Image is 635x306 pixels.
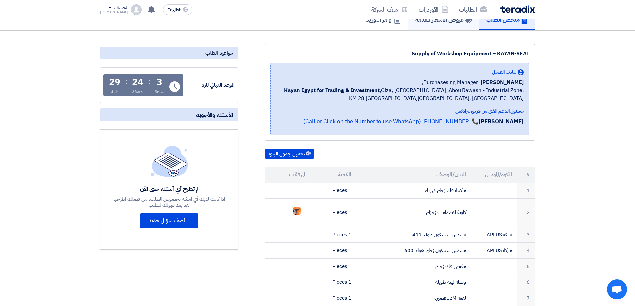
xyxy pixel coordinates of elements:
[357,290,472,306] td: لقمه 12Mقصيره
[408,9,479,30] a: عروض الأسعار المقدمة
[357,227,472,243] td: مسدس سيليكون هواء 400
[270,50,529,58] div: Supply of Workshop Equipment – KAYAN-SEAT
[357,274,472,290] td: وصله لينه طويله
[125,76,127,88] div: :
[479,9,535,30] a: ملخص الطلب
[276,86,524,102] span: Giza, [GEOGRAPHIC_DATA] ,Abou Rawash - Industrial Zone. KM 28 [GEOGRAPHIC_DATA][GEOGRAPHIC_DATA],...
[492,69,516,76] span: بيانات العميل
[265,149,314,159] button: تحميل جدول البنود
[132,88,143,95] div: دقيقة
[517,198,535,227] td: 2
[471,227,517,243] td: ماركة APLUS
[357,183,472,198] td: ماكينة فك زجاج كهرباء
[481,78,524,86] span: [PERSON_NAME]
[167,8,181,12] span: English
[151,146,188,177] img: empty_state_list.svg
[366,16,401,23] h5: أوامر التوريد
[113,196,226,208] div: اذا كانت لديك أي اسئلة بخصوص الطلب, من فضلك اطرحها هنا بعد قبولك للطلب
[359,9,408,30] a: أوامر التوريد
[114,5,128,11] div: الحساب
[486,16,528,23] h5: ملخص الطلب
[284,86,381,94] b: Kayan Egypt for Trading & Investment,
[517,183,535,198] td: 1
[148,76,150,88] div: :
[517,258,535,274] td: 5
[479,117,524,126] strong: [PERSON_NAME]
[311,258,357,274] td: 1 Pieces
[471,243,517,259] td: ماركة APLUS
[155,88,164,95] div: ساعة
[415,16,472,23] h5: عروض الأسعار المقدمة
[265,167,311,183] th: المرفقات
[517,274,535,290] td: 6
[311,290,357,306] td: 1 Pieces
[366,2,413,17] a: ملف الشركة
[100,10,128,14] div: [PERSON_NAME]
[357,258,472,274] td: مقبض فك زجاج
[140,213,198,228] button: + أضف سؤال جديد
[311,274,357,290] td: 1 Pieces
[357,198,472,227] td: كاوية اكصدامات زجزاج
[517,227,535,243] td: 3
[357,243,472,259] td: مسدس سيلكون زجاج هواء 600
[311,198,357,227] td: 1 Pieces
[311,227,357,243] td: 1 Pieces
[163,4,192,15] button: English
[607,279,627,299] a: دردشة مفتوحة
[311,183,357,198] td: 1 Pieces
[100,47,238,59] div: مواعيد الطلب
[113,185,226,193] div: لم تطرح أي أسئلة حتى الآن
[517,290,535,306] td: 7
[311,167,357,183] th: الكمية
[357,167,472,183] th: البيان/الوصف
[157,78,162,87] div: 3
[185,81,235,89] div: الموعد النهائي للرد
[196,111,233,119] span: الأسئلة والأجوبة
[276,108,524,115] div: مسئول الدعم الفني من فريق تيرادكس
[311,243,357,259] td: 1 Pieces
[111,88,119,95] div: ثانية
[471,167,517,183] th: الكود/الموديل
[517,167,535,183] th: #
[132,78,143,87] div: 24
[292,206,302,216] img: ___1756278583485.jpeg
[422,78,478,86] span: Purchasesing Manager,
[517,243,535,259] td: 4
[131,4,142,15] img: profile_test.png
[303,117,479,126] a: 📞 [PHONE_NUMBER] (Call or Click on the Number to use WhatsApp)
[454,2,492,17] a: الطلبات
[413,2,454,17] a: الأوردرات
[500,5,535,13] img: Teradix logo
[109,78,120,87] div: 29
